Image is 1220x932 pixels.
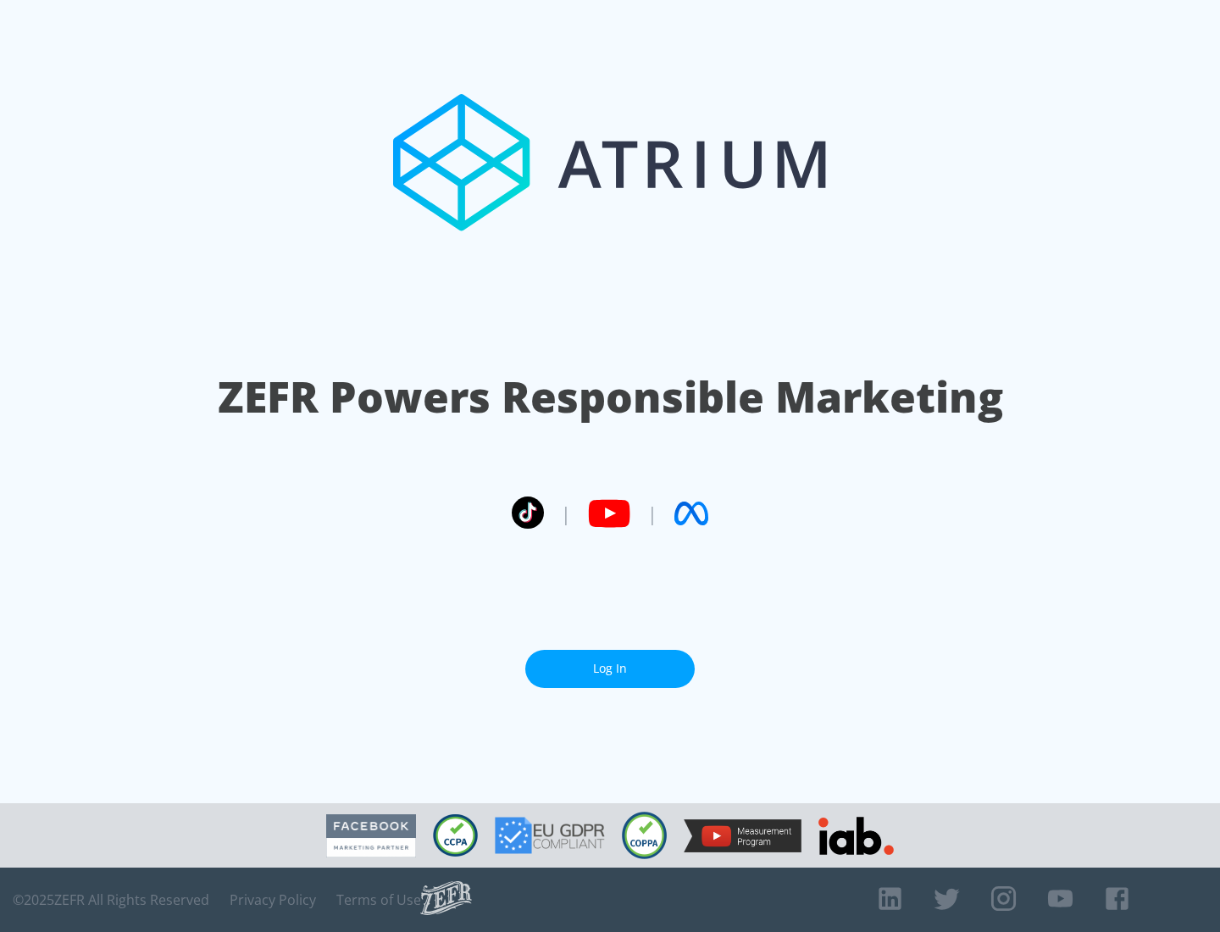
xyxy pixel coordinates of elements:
a: Log In [525,650,695,688]
a: Terms of Use [336,891,421,908]
img: IAB [818,817,894,855]
img: Facebook Marketing Partner [326,814,416,857]
a: Privacy Policy [230,891,316,908]
img: GDPR Compliant [495,817,605,854]
span: © 2025 ZEFR All Rights Reserved [13,891,209,908]
img: YouTube Measurement Program [684,819,801,852]
span: | [561,501,571,526]
span: | [647,501,657,526]
img: CCPA Compliant [433,814,478,857]
h1: ZEFR Powers Responsible Marketing [218,368,1003,426]
img: COPPA Compliant [622,812,667,859]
